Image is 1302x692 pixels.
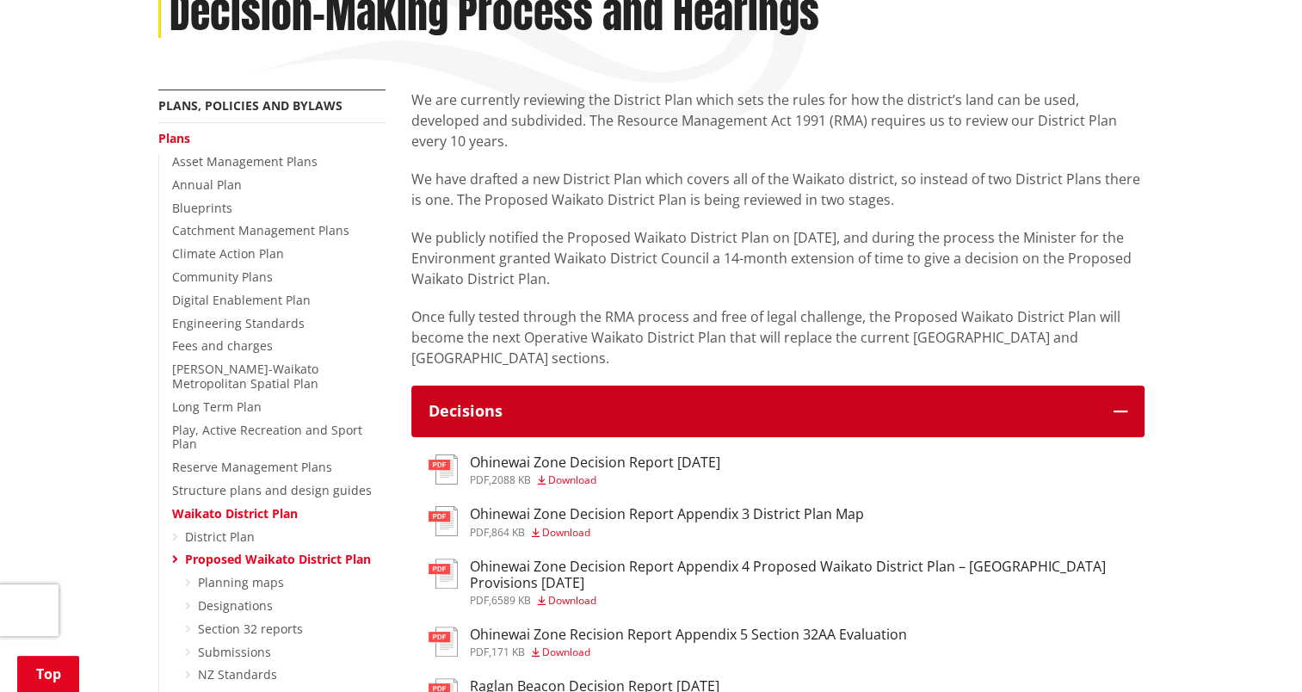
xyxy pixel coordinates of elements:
[172,176,242,193] a: Annual Plan
[172,482,372,498] a: Structure plans and design guides
[198,574,284,590] a: Planning maps
[172,337,273,354] a: Fees and charges
[172,361,318,392] a: [PERSON_NAME]-Waikato Metropolitan Spatial Plan
[1223,620,1285,682] iframe: Messenger Launcher
[491,473,531,487] span: 2088 KB
[172,200,232,216] a: Blueprints
[470,647,907,658] div: ,
[185,551,371,567] a: Proposed Waikato District Plan
[470,506,864,522] h3: Ohinewai Zone Decision Report Appendix 3 District Plan Map
[411,169,1145,210] p: We have drafted a new District Plan which covers all of the Waikato district, so instead of two D...
[548,473,596,487] span: Download
[411,386,1145,437] button: Decisions
[429,506,864,537] a: Ohinewai Zone Decision Report Appendix 3 District Plan Map pdf,864 KB Download
[198,666,277,683] a: NZ Standards
[429,559,458,589] img: document-pdf.svg
[429,403,1096,420] h3: Decisions
[172,399,262,415] a: Long Term Plan
[185,528,255,545] a: District Plan
[172,292,311,308] a: Digital Enablement Plan
[491,645,525,659] span: 171 KB
[158,97,342,114] a: Plans, policies and bylaws
[172,315,305,331] a: Engineering Standards
[542,525,590,540] span: Download
[411,90,1117,151] span: We are currently reviewing the District Plan which sets the rules for how the district’s land can...
[172,459,332,475] a: Reserve Management Plans
[172,245,284,262] a: Climate Action Plan
[411,227,1145,289] p: We publicly notified the Proposed Waikato District Plan on [DATE], and during the process the Min...
[491,525,525,540] span: 864 KB
[198,597,273,614] a: Designations
[470,454,720,471] h3: Ohinewai Zone Decision Report [DATE]
[429,559,1127,606] a: Ohinewai Zone Decision Report Appendix 4 Proposed Waikato District Plan – [GEOGRAPHIC_DATA] Provi...
[470,645,489,659] span: pdf
[429,627,458,657] img: document-pdf.svg
[172,422,362,453] a: Play, Active Recreation and Sport Plan
[491,593,531,608] span: 6589 KB
[429,627,907,658] a: Ohinewai Zone Recision Report Appendix 5 Section 32AA Evaluation pdf,171 KB Download
[17,656,79,692] a: Top
[198,621,303,637] a: Section 32 reports
[470,473,489,487] span: pdf
[470,559,1127,591] h3: Ohinewai Zone Decision Report Appendix 4 Proposed Waikato District Plan – [GEOGRAPHIC_DATA] Provi...
[470,475,720,485] div: ,
[172,269,273,285] a: Community Plans
[429,506,458,536] img: document-pdf.svg
[411,306,1145,368] p: Once fully tested through the RMA process and free of legal challenge, the Proposed Waikato Distr...
[172,505,298,522] a: Waikato District Plan
[172,153,318,170] a: Asset Management Plans
[429,454,720,485] a: Ohinewai Zone Decision Report [DATE] pdf,2088 KB Download
[542,645,590,659] span: Download
[548,593,596,608] span: Download
[470,596,1127,606] div: ,
[470,528,864,538] div: ,
[470,593,489,608] span: pdf
[172,222,349,238] a: Catchment Management Plans
[198,644,271,660] a: Submissions
[470,627,907,643] h3: Ohinewai Zone Recision Report Appendix 5 Section 32AA Evaluation
[470,525,489,540] span: pdf
[429,454,458,485] img: document-pdf.svg
[158,130,190,146] a: Plans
